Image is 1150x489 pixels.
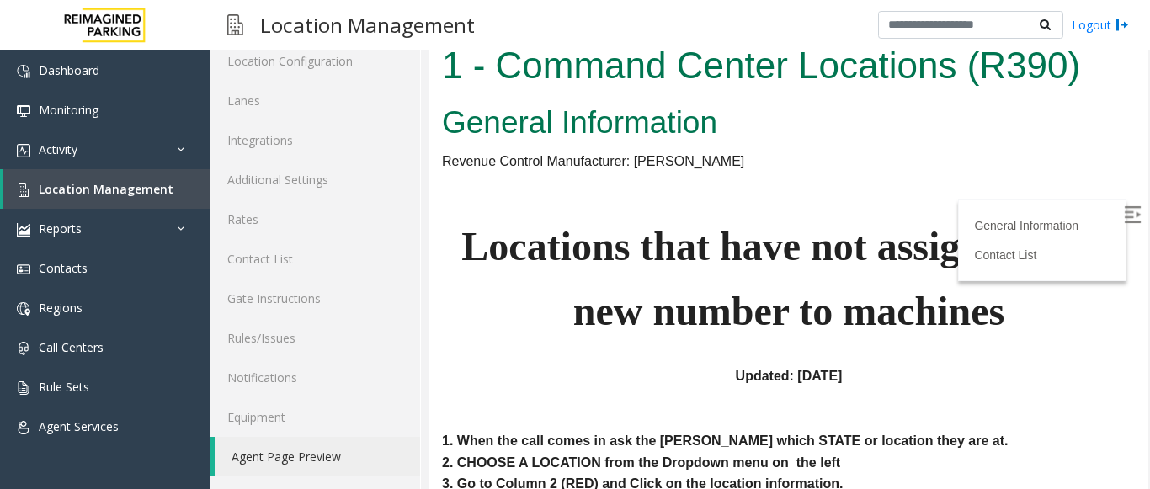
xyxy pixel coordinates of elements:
a: General Information [545,182,649,195]
a: Integrations [210,120,420,160]
h1: 1 - Command Center Locations (R390) [13,3,706,55]
span: Locations that have not assigned their new number to machines [32,187,686,296]
span: Dashboard [39,62,99,78]
a: Agent Page Preview [215,437,420,476]
img: 'icon' [17,421,30,434]
a: Rates [210,199,420,239]
span: Call Centers [39,339,104,355]
b: 1. When the call comes in ask the [PERSON_NAME] which STATE or location they are at. [13,396,578,411]
span: Contacts [39,260,88,276]
span: Monitoring [39,102,98,118]
img: Open/Close Sidebar Menu [695,169,711,186]
span: Reports [39,221,82,237]
span: Location Management [39,181,173,197]
span: Revenue Control Manufacturer: [PERSON_NAME] [13,117,315,131]
img: 'icon' [17,223,30,237]
a: Gate Instructions [210,279,420,318]
a: Additional Settings [210,160,420,199]
h3: Location Management [252,4,483,45]
img: pageIcon [227,4,243,45]
a: Location Configuration [210,41,420,81]
span: Rule Sets [39,379,89,395]
b: 3. Go to Column 2 (RED) and Click on the location information. [13,439,413,454]
a: Lanes [210,81,420,120]
img: 'icon' [17,183,30,197]
a: Equipment [210,397,420,437]
a: Location Management [3,169,210,209]
a: Rules/Issues [210,318,420,358]
img: 'icon' [17,263,30,276]
img: logout [1115,16,1129,34]
h2: General Information [13,64,706,108]
img: 'icon' [17,342,30,355]
img: 'icon' [17,104,30,118]
a: Logout [1072,16,1129,34]
a: Notifications [210,358,420,397]
span: Regions [39,300,83,316]
img: 'icon' [17,144,30,157]
img: 'icon' [17,302,30,316]
a: Contact List [210,239,420,279]
span: Activity [39,141,77,157]
span: Agent Services [39,418,119,434]
img: 'icon' [17,381,30,395]
span: Updated: [DATE] [306,332,413,346]
b: 2. CHOOSE A LOCATION from the Dropdown menu on the left [13,418,411,433]
a: Contact List [545,211,607,225]
img: 'icon' [17,65,30,78]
